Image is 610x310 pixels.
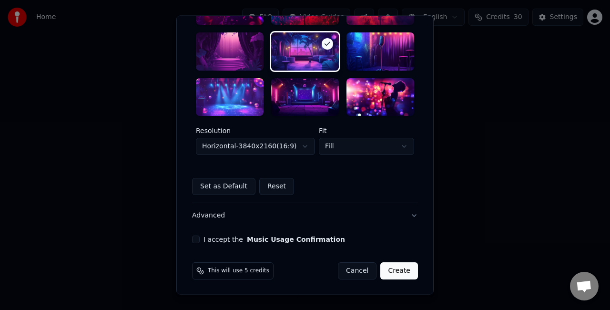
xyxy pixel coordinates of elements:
button: Reset [259,178,294,196]
button: Create [380,263,418,280]
button: I accept the [247,237,345,243]
button: Advanced [192,204,418,228]
label: Resolution [196,128,315,134]
label: I accept the [203,237,345,243]
button: Cancel [338,263,376,280]
label: Fit [319,128,414,134]
span: This will use 5 credits [208,268,269,275]
button: Set as Default [192,178,255,196]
